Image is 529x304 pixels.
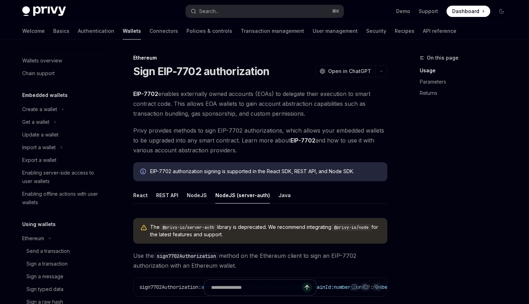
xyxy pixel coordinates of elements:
[17,283,107,296] a: Sign typed data
[211,280,302,295] input: Ask a question...
[17,154,107,166] a: Export a wallet
[366,23,386,39] a: Security
[186,5,344,18] button: Search...⌘K
[123,23,141,39] a: Wallets
[22,105,57,114] div: Create a wallet
[496,6,507,17] button: Toggle dark mode
[22,69,55,78] div: Chain support
[133,65,270,78] h1: Sign EIP-7702 authorization
[17,128,107,141] a: Update a wallet
[187,187,207,203] button: NodeJS
[133,89,387,118] span: enables externally owned accounts (EOAs) to delegate their execution to smart contract code. This...
[133,187,148,203] button: React
[302,282,312,292] button: Send message
[26,285,63,293] div: Sign typed data
[150,224,380,238] span: The library is deprecated. We recommend integrating for the latest features and support.
[241,23,304,39] a: Transaction management
[26,260,68,268] div: Sign a transaction
[22,56,62,65] div: Wallets overview
[140,169,147,176] svg: Info
[199,7,219,16] div: Search...
[420,65,513,76] a: Usage
[395,23,414,39] a: Recipes
[22,118,49,126] div: Get a wallet
[420,87,513,99] a: Returns
[17,54,107,67] a: Wallets overview
[22,91,68,99] h5: Embedded wallets
[17,116,60,128] button: Get a wallet
[78,23,114,39] a: Authentication
[22,143,56,152] div: Import a wallet
[427,54,459,62] span: On this page
[186,23,232,39] a: Policies & controls
[22,6,66,16] img: dark logo
[53,23,69,39] a: Basics
[17,67,107,80] a: Chain support
[22,169,103,186] div: Enabling server-side access to user wallets
[17,141,66,154] button: Import a wallet
[133,251,387,270] span: Use the method on the Ethereum client to sign an EIP-7702 authorization with an Ethereum wallet.
[22,130,59,139] div: Update a wallet
[133,90,158,98] a: EIP-7702
[17,188,107,209] a: Enabling offline actions with user wallets
[133,54,387,61] div: Ethereum
[17,257,107,270] a: Sign a transaction
[140,224,147,231] svg: Warning
[290,137,315,144] a: EIP-7702
[22,220,56,229] h5: Using wallets
[17,245,107,257] a: Send a transaction
[328,68,371,75] span: Open in ChatGPT
[133,126,387,155] span: Privy provides methods to sign EIP-7702 authorizations, which allows your embedded wallets to be ...
[420,76,513,87] a: Parameters
[452,8,479,15] span: Dashboard
[149,23,178,39] a: Connectors
[313,23,358,39] a: User management
[26,272,63,281] div: Sign a message
[419,8,438,15] a: Support
[17,103,68,116] button: Create a wallet
[156,187,178,203] button: REST API
[26,247,70,255] div: Send a transaction
[215,187,270,203] button: NodeJS (server-auth)
[447,6,490,17] a: Dashboard
[22,156,56,164] div: Export a wallet
[22,234,44,243] div: Ethereum
[423,23,456,39] a: API reference
[154,252,219,260] code: sign7702Authorization
[315,65,375,77] button: Open in ChatGPT
[332,8,339,14] span: ⌘ K
[17,270,107,283] a: Sign a message
[160,224,217,231] code: @privy-io/server-auth
[17,232,55,245] button: Ethereum
[278,187,291,203] button: Java
[17,166,107,188] a: Enabling server-side access to user wallets
[150,168,380,176] div: EIP-7702 authorization signing is supported in the React SDK, REST API, and Node SDK.
[396,8,410,15] a: Demo
[331,224,371,231] code: @privy-io/node
[22,23,45,39] a: Welcome
[22,190,103,207] div: Enabling offline actions with user wallets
